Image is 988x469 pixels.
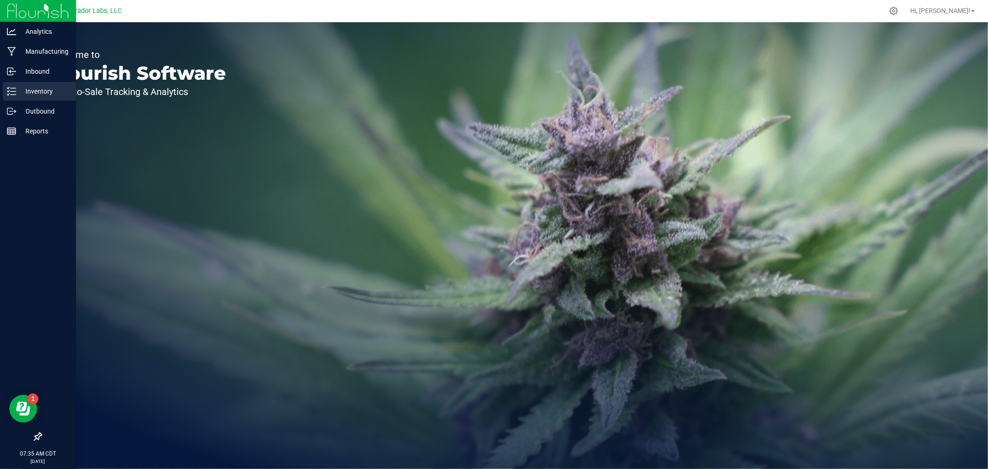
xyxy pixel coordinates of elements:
[16,86,72,97] p: Inventory
[7,127,16,136] inline-svg: Reports
[888,6,900,15] div: Manage settings
[7,107,16,116] inline-svg: Outbound
[9,395,37,423] iframe: Resource center
[16,46,72,57] p: Manufacturing
[50,50,226,59] p: Welcome to
[16,126,72,137] p: Reports
[16,26,72,37] p: Analytics
[4,450,72,458] p: 07:35 AM CDT
[7,87,16,96] inline-svg: Inventory
[910,7,970,14] span: Hi, [PERSON_NAME]!
[50,64,226,82] p: Flourish Software
[4,458,72,465] p: [DATE]
[7,67,16,76] inline-svg: Inbound
[67,7,122,15] span: Curador Labs, LLC
[7,27,16,36] inline-svg: Analytics
[50,87,226,96] p: Seed-to-Sale Tracking & Analytics
[16,106,72,117] p: Outbound
[16,66,72,77] p: Inbound
[7,47,16,56] inline-svg: Manufacturing
[27,393,38,405] iframe: Resource center unread badge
